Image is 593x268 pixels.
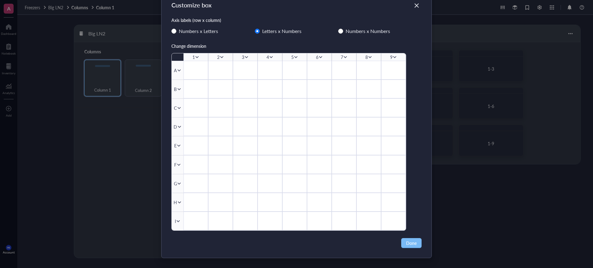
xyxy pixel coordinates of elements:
[412,1,422,10] button: Close
[174,180,177,187] div: G
[412,2,422,9] span: Close
[171,17,422,23] div: Axis labels (row x column)
[174,199,177,206] div: H
[406,240,417,246] span: Done
[174,161,177,168] div: F
[217,54,220,60] div: 2
[192,54,195,60] div: 1
[260,27,304,35] span: Letters x Numbers
[242,54,244,60] div: 3
[171,1,212,9] div: Customize box
[365,54,368,60] div: 8
[291,54,294,60] div: 5
[390,54,393,60] div: 9
[175,218,176,225] div: I
[401,238,422,248] button: Done
[174,105,177,111] div: C
[171,43,422,49] div: Change dimension
[316,54,318,60] div: 6
[267,54,269,60] div: 4
[176,27,221,35] span: Numbers x Letters
[174,86,177,93] div: B
[174,142,177,149] div: E
[174,67,177,74] div: A
[341,54,343,60] div: 7
[343,27,393,35] span: Numbers x Numbers
[174,123,177,130] div: D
